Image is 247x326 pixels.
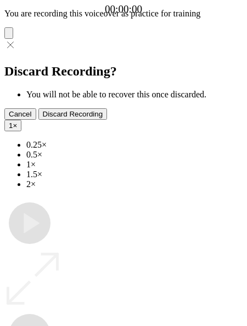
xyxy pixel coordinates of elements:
li: 2× [26,179,243,189]
li: 0.25× [26,140,243,150]
h2: Discard Recording? [4,64,243,79]
span: 1 [9,121,13,130]
a: 00:00:00 [105,3,142,15]
button: Cancel [4,108,36,120]
li: 1× [26,160,243,170]
li: 1.5× [26,170,243,179]
li: 0.5× [26,150,243,160]
li: You will not be able to recover this once discarded. [26,90,243,100]
button: 1× [4,120,21,131]
button: Discard Recording [38,108,108,120]
p: You are recording this voiceover as practice for training [4,9,243,19]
